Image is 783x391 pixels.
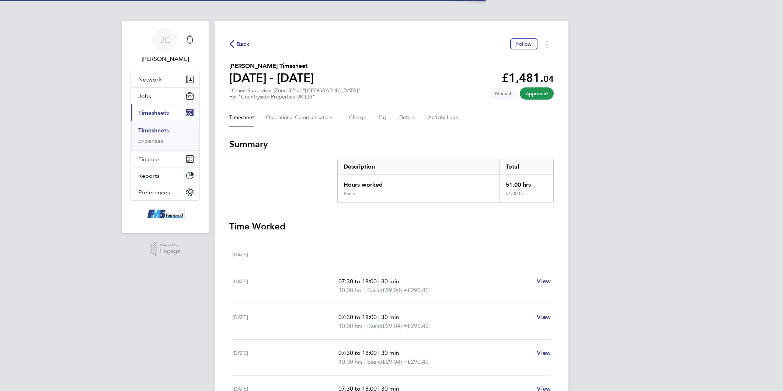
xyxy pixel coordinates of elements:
[138,76,161,83] span: Network
[537,277,551,286] a: View
[378,278,380,285] span: |
[516,41,532,47] span: Follow
[229,87,361,100] div: "Crane Supervisor (Zone 3)" at "[GEOGRAPHIC_DATA]"
[338,174,500,191] div: Hours worked
[138,127,169,134] a: Timesheets
[232,313,338,331] div: [DATE]
[150,242,181,256] a: Powered byEngage
[138,189,170,196] span: Preferences
[381,314,399,321] span: 30 min
[407,322,429,329] span: £290.40
[489,87,517,100] span: This timesheet was manually created.
[338,251,341,258] span: –
[131,104,199,121] button: Timesheets
[500,174,553,191] div: 51.00 hrs
[232,349,338,366] div: [DATE]
[537,314,551,321] span: View
[364,287,366,294] span: |
[367,286,381,295] span: Basic
[379,109,387,127] button: Pay
[537,313,551,322] a: View
[378,349,380,356] span: |
[500,191,553,203] div: 51.00 hrs
[381,278,399,285] span: 30 min
[367,322,381,331] span: Basic
[381,358,407,365] span: (£29.04) =
[428,109,459,127] button: Activity Logs
[236,40,250,49] span: Back
[130,55,200,63] span: Joanne Conway
[364,358,366,365] span: |
[138,109,169,116] span: Timesheets
[338,314,377,321] span: 07:30 to 18:00
[364,322,366,329] span: |
[349,109,367,127] button: Charge
[537,349,551,357] a: View
[537,278,551,285] span: View
[131,184,199,200] button: Preferences
[399,109,416,127] button: Details
[232,277,338,295] div: [DATE]
[338,358,363,365] span: 10.00 hrs
[367,357,381,366] span: Basic
[146,208,185,220] img: f-mead-logo-retina.png
[122,21,209,233] nav: Main navigation
[229,221,554,232] h3: Time Worked
[266,109,337,127] button: Operational Communications
[131,71,199,87] button: Network
[229,39,250,49] button: Back
[229,94,361,100] div: For "Countryside Properties UK Ltd"
[229,109,254,127] button: Timesheet
[407,287,429,294] span: £290.40
[381,322,407,329] span: (£29.04) =
[378,314,380,321] span: |
[510,38,537,49] button: Follow
[160,248,181,255] span: Engage
[138,172,160,179] span: Reports
[338,159,500,174] div: Description
[543,73,554,84] span: 04
[520,87,554,100] span: This timesheet has been approved.
[500,159,553,174] div: Total
[131,121,199,150] div: Timesheets
[381,287,407,294] span: (£29.04) =
[229,138,554,150] h3: Summary
[338,322,363,329] span: 10.00 hrs
[381,349,399,356] span: 30 min
[138,156,159,163] span: Finance
[130,28,200,63] a: JC[PERSON_NAME]
[130,208,200,220] a: Go to home page
[138,137,163,144] a: Expenses
[338,349,377,356] span: 07:30 to 18:00
[232,250,338,259] div: [DATE]
[337,159,554,203] div: Summary
[338,278,377,285] span: 07:30 to 18:00
[229,62,314,70] h2: [PERSON_NAME] Timesheet
[160,35,171,45] span: JC
[138,93,151,100] span: Jobs
[502,71,554,85] app-decimal: £1,481.
[229,70,314,85] h1: [DATE] - [DATE]
[338,287,363,294] span: 10.00 hrs
[131,167,199,184] button: Reports
[407,358,429,365] span: £290.40
[344,191,355,197] div: Basic
[540,38,554,50] button: Timesheets Menu
[537,349,551,356] span: View
[131,151,199,167] button: Finance
[131,88,199,104] button: Jobs
[160,242,181,248] span: Powered by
